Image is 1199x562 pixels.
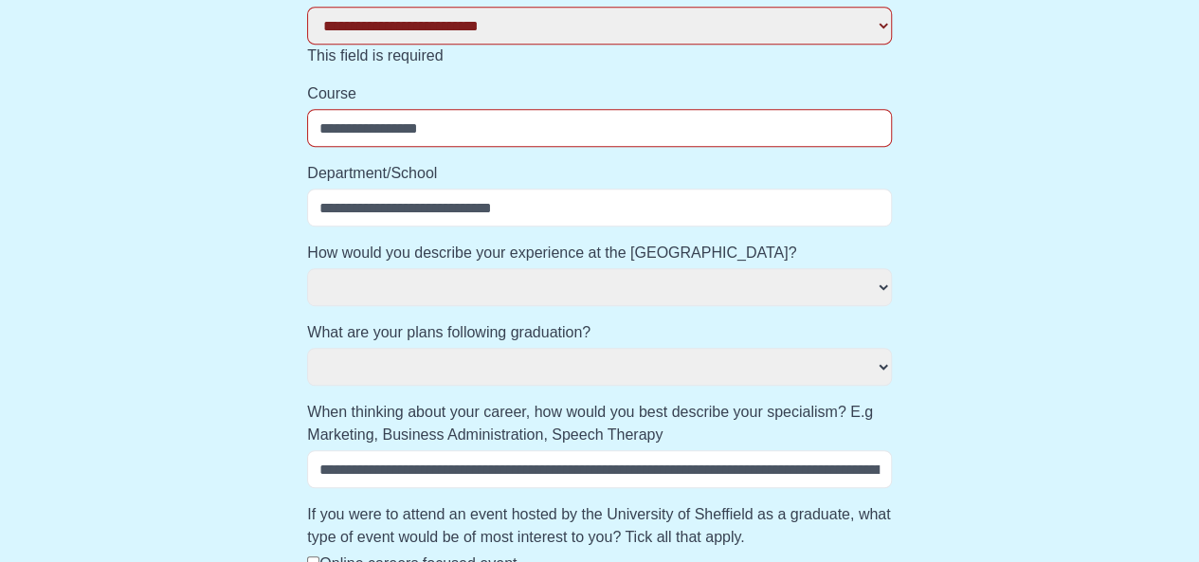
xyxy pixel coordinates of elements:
[307,162,892,185] label: Department/School
[307,47,443,63] span: This field is required
[307,321,892,344] label: What are your plans following graduation?
[307,401,892,446] label: When thinking about your career, how would you best describe your specialism? E.g Marketing, Busi...
[307,82,892,105] label: Course
[307,503,892,549] label: If you were to attend an event hosted by the University of Sheffield as a graduate, what type of ...
[307,242,892,264] label: How would you describe your experience at the [GEOGRAPHIC_DATA]?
